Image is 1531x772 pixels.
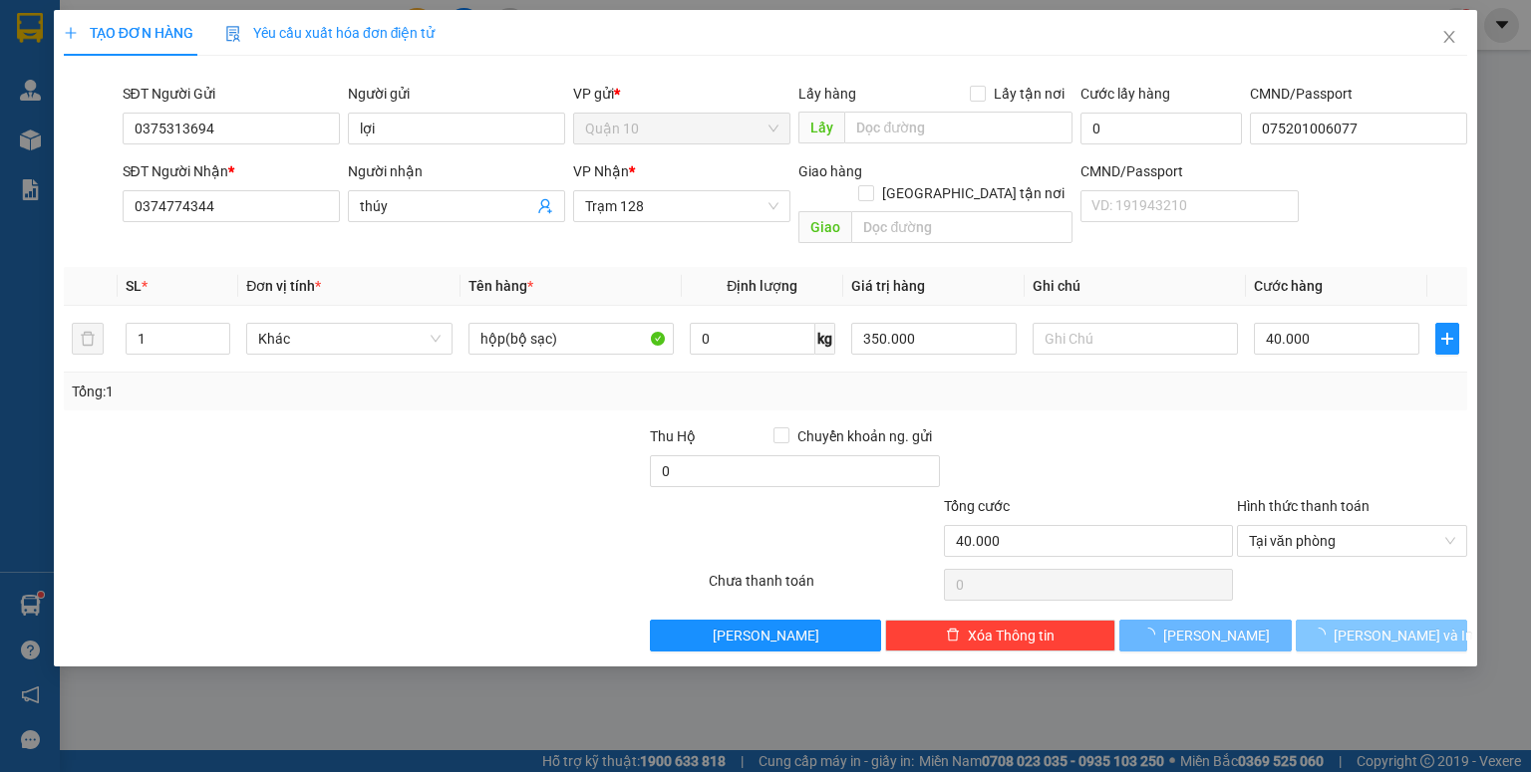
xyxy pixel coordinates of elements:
input: Dọc đường [844,112,1072,143]
span: [PERSON_NAME] [1163,625,1270,646]
div: CMND/Passport [1080,160,1298,182]
span: Định lượng [727,278,797,294]
span: Chuyển khoản ng. gửi [789,425,940,447]
input: Ghi Chú [1033,323,1238,355]
button: Close [1421,10,1477,66]
span: TẠO ĐƠN HÀNG [64,25,193,41]
div: SĐT Người Gửi [123,83,340,105]
div: Tổng: 1 [72,381,592,402]
input: 0 [851,323,1017,355]
span: Tổng cước [944,498,1010,514]
button: delete [72,323,104,355]
button: [PERSON_NAME] [1119,620,1292,651]
img: icon [225,26,241,42]
span: plus [64,26,78,40]
span: plus [1436,331,1458,347]
button: [PERSON_NAME] [650,620,880,651]
div: SĐT Người Nhận [123,160,340,182]
span: loading [1312,628,1334,642]
span: loading [1141,628,1163,642]
input: VD: Bàn, Ghế [468,323,674,355]
input: Dọc đường [851,211,1072,243]
button: [PERSON_NAME] và In [1296,620,1468,651]
span: VP Nhận [573,163,629,179]
span: Yêu cầu xuất hóa đơn điện tử [225,25,436,41]
span: Lấy hàng [798,86,856,102]
span: Tên hàng [468,278,533,294]
button: plus [1435,323,1459,355]
button: deleteXóa Thông tin [885,620,1115,651]
span: Xóa Thông tin [968,625,1055,646]
label: Hình thức thanh toán [1237,498,1370,514]
div: Chưa thanh toán [707,570,941,605]
span: Quận 10 [585,114,778,143]
span: Lấy tận nơi [986,83,1072,105]
div: CMND/Passport [1250,83,1467,105]
span: Trạm 128 [585,191,778,221]
span: delete [946,628,960,643]
th: Ghi chú [1025,267,1246,306]
span: user-add [537,198,553,214]
span: kg [815,323,835,355]
input: Cước lấy hàng [1080,113,1242,144]
span: [GEOGRAPHIC_DATA] tận nơi [874,182,1072,204]
span: Giá trị hàng [851,278,925,294]
div: Người nhận [348,160,565,182]
span: [PERSON_NAME] [713,625,819,646]
span: Đơn vị tính [246,278,321,294]
span: Cước hàng [1254,278,1323,294]
span: Giao hàng [798,163,862,179]
span: Tại văn phòng [1249,526,1455,556]
div: Người gửi [348,83,565,105]
span: Thu Hộ [650,428,696,444]
label: Cước lấy hàng [1080,86,1170,102]
span: SL [126,278,142,294]
span: Lấy [798,112,844,143]
span: [PERSON_NAME] và In [1334,625,1473,646]
span: close [1441,29,1457,45]
div: VP gửi [573,83,790,105]
span: Giao [798,211,851,243]
span: Khác [258,324,440,354]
